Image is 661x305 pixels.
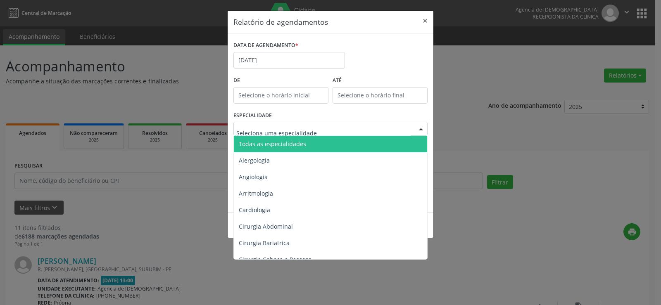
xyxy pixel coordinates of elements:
span: Alergologia [239,156,270,164]
input: Seleciona uma especialidade [236,125,411,141]
span: Arritmologia [239,189,273,197]
button: Close [417,11,433,31]
span: Todas as especialidades [239,140,306,148]
h5: Relatório de agendamentos [233,17,328,27]
span: Cirurgia Abdominal [239,222,293,230]
span: Angiologia [239,173,268,181]
input: Selecione o horário inicial [233,87,328,104]
span: Cirurgia Bariatrica [239,239,290,247]
input: Selecione o horário final [333,87,428,104]
span: Cirurgia Cabeça e Pescoço [239,255,311,263]
label: De [233,74,328,87]
input: Selecione uma data ou intervalo [233,52,345,69]
label: DATA DE AGENDAMENTO [233,39,298,52]
span: Cardiologia [239,206,270,214]
label: ATÉ [333,74,428,87]
label: ESPECIALIDADE [233,109,272,122]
